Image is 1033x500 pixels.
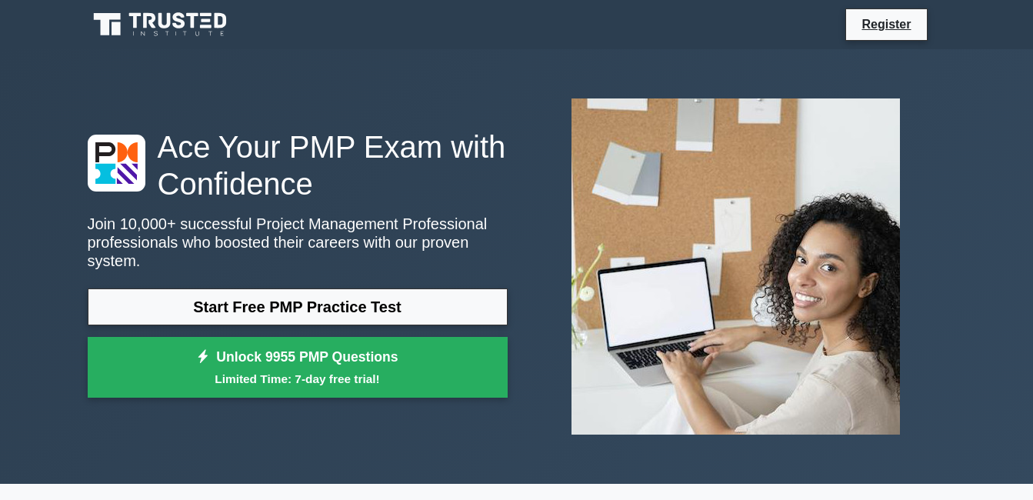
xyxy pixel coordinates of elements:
[88,215,508,270] p: Join 10,000+ successful Project Management Professional professionals who boosted their careers w...
[88,337,508,398] a: Unlock 9955 PMP QuestionsLimited Time: 7-day free trial!
[852,15,920,34] a: Register
[107,370,488,388] small: Limited Time: 7-day free trial!
[88,128,508,202] h1: Ace Your PMP Exam with Confidence
[88,288,508,325] a: Start Free PMP Practice Test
